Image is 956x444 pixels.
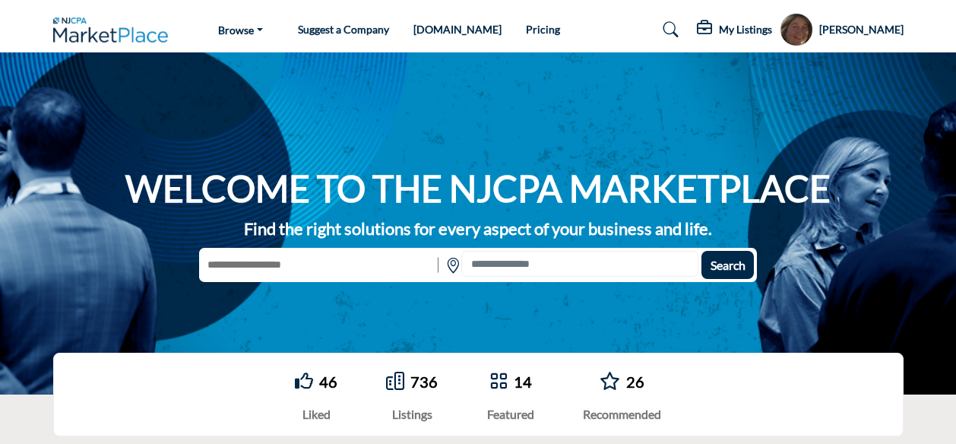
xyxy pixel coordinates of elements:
a: Pricing [526,23,560,36]
strong: Find the right solutions for every aspect of your business and life. [244,218,712,239]
a: 736 [410,373,438,391]
a: 26 [626,373,644,391]
a: Go to Featured [489,372,508,392]
div: My Listings [697,21,772,39]
h5: [PERSON_NAME] [819,22,904,37]
a: Go to Recommended [600,372,620,392]
h1: WELCOME TO THE NJCPA MARKETPLACE [125,165,831,212]
img: Rectangle%203585.svg [434,251,442,279]
i: Go to Liked [295,372,313,390]
div: Listings [386,405,438,423]
a: 46 [319,373,337,391]
div: Featured [487,405,534,423]
button: Show hide supplier dropdown [780,13,813,46]
span: Search [711,258,745,272]
div: Recommended [583,405,661,423]
img: Site Logo [53,17,176,43]
a: Suggest a Company [298,23,389,36]
button: Search [701,251,754,279]
h5: My Listings [719,23,772,36]
div: Liked [295,405,337,423]
a: Browse [207,19,274,40]
a: Search [648,17,689,42]
a: [DOMAIN_NAME] [413,23,502,36]
a: 14 [514,373,532,391]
